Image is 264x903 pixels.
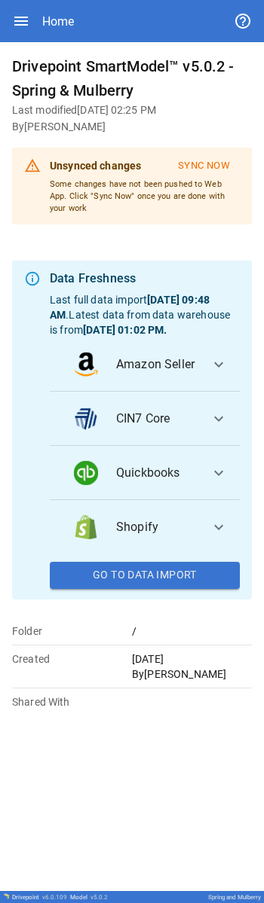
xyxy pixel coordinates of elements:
span: expand_more [210,410,228,428]
button: data_logoShopify [50,500,240,554]
button: data_logoAmazon Seller [50,337,240,392]
img: data_logo [74,352,98,377]
div: Data Freshness [50,270,240,288]
h6: Last modified [DATE] 02:25 PM [12,102,252,119]
p: / [132,624,252,639]
span: v 5.0.2 [91,894,108,901]
p: [DATE] [132,651,252,667]
span: Quickbooks [116,464,198,482]
p: Last full data import . Latest data from data warehouse is from [50,292,240,337]
span: CIN7 Core [116,410,198,428]
span: v 6.0.109 [42,894,67,901]
b: [DATE] 09:48 AM [50,294,210,321]
button: Go To Data Import [50,562,240,589]
div: Drivepoint [12,894,67,901]
div: Spring and Mulberry [208,894,261,901]
h6: Drivepoint SmartModel™ v5.0.2 - Spring & Mulberry [12,54,252,102]
button: data_logoCIN7 Core [50,392,240,446]
div: Home [42,14,74,29]
img: data_logo [74,407,98,431]
p: Shared With [12,694,132,709]
b: Unsynced changes [50,160,141,172]
button: data_logoQuickbooks [50,446,240,500]
img: Drivepoint [3,893,9,899]
p: Some changes have not been pushed to Web App. Click "Sync Now" once you are done with your work [50,178,240,214]
p: By [PERSON_NAME] [132,667,252,682]
span: Amazon Seller [116,355,198,374]
p: Created [12,651,132,667]
span: expand_more [210,355,228,374]
div: Model [70,894,108,901]
h6: By [PERSON_NAME] [12,119,252,136]
b: [DATE] 01:02 PM . [83,324,167,336]
img: data_logo [74,515,98,539]
img: data_logo [74,461,98,485]
button: Sync Now [168,154,240,178]
span: expand_more [210,464,228,482]
span: Shopify [116,518,198,536]
p: Folder [12,624,132,639]
span: expand_more [210,518,228,536]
